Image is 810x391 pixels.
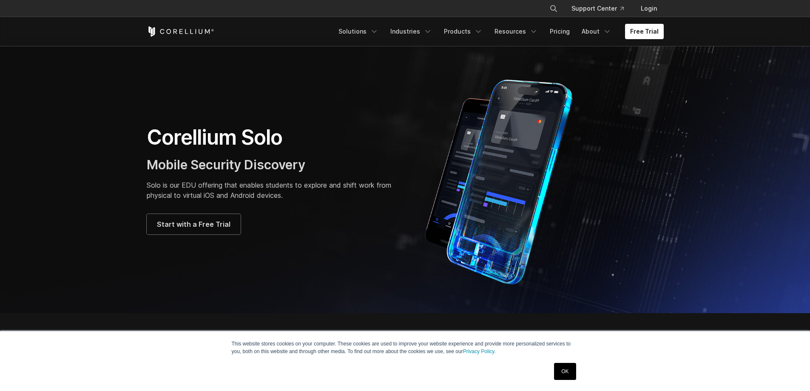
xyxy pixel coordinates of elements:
img: Corellium Solo for mobile app security solutions [414,73,597,286]
div: Navigation Menu [539,1,664,16]
a: Resources [489,24,543,39]
a: Products [439,24,488,39]
p: This website stores cookies on your computer. These cookies are used to improve your website expe... [232,340,579,355]
a: Login [634,1,664,16]
a: Pricing [545,24,575,39]
a: OK [554,363,576,380]
p: Solo is our EDU offering that enables students to explore and shift work from physical to virtual... [147,180,397,200]
h1: Corellium Solo [147,125,397,150]
a: Solutions [333,24,384,39]
a: Industries [385,24,437,39]
a: Privacy Policy. [463,348,496,354]
a: Corellium Home [147,26,214,37]
button: Search [546,1,561,16]
a: Free Trial [625,24,664,39]
div: Navigation Menu [333,24,664,39]
a: About [577,24,617,39]
span: Mobile Security Discovery [147,157,305,172]
span: Start with a Free Trial [157,219,230,229]
a: Start with a Free Trial [147,214,241,234]
a: Support Center [565,1,631,16]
